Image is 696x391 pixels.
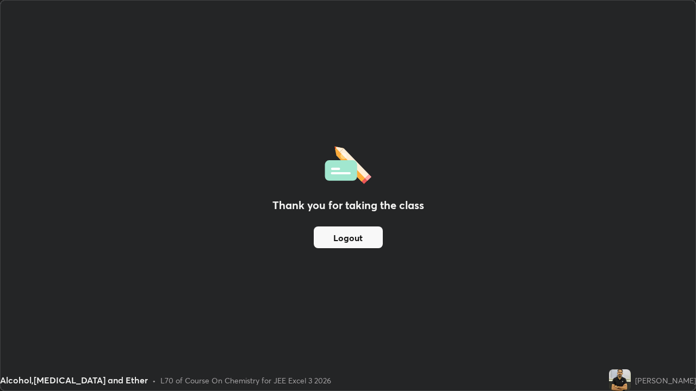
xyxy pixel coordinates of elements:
[325,143,371,184] img: offlineFeedback.1438e8b3.svg
[635,375,696,386] div: [PERSON_NAME]
[609,369,631,391] img: 4b948ef306c6453ca69e7615344fc06d.jpg
[160,375,331,386] div: L70 of Course On Chemistry for JEE Excel 3 2026
[152,375,156,386] div: •
[314,226,383,248] button: Logout
[272,197,424,213] h2: Thank you for taking the class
